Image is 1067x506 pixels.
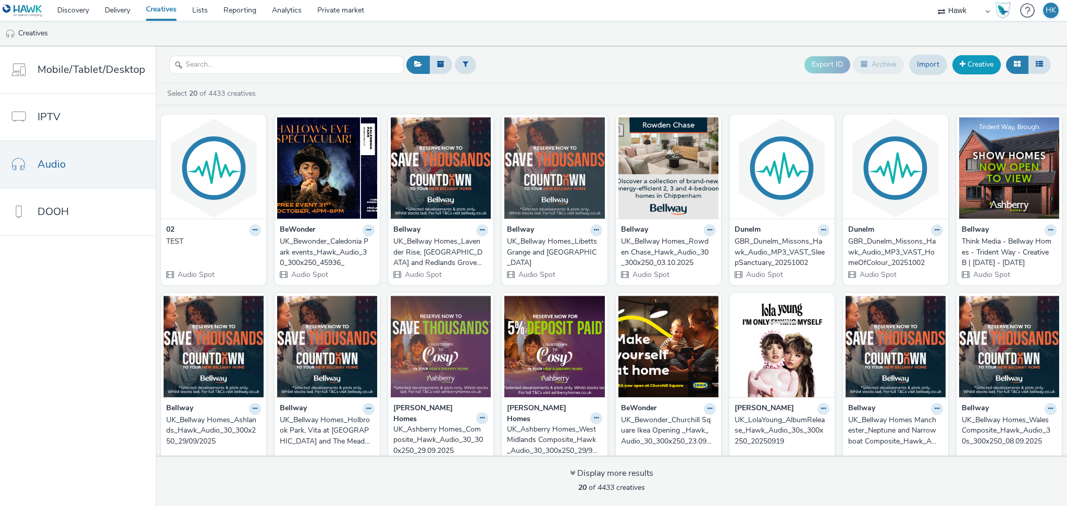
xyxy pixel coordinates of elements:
[962,415,1057,447] a: UK_Bellway Homes_Wales Composite_Hawk_Audio_30s_300x250_08.09.2025
[166,415,261,447] a: UK_Bellway Homes_Ashlands_Hawk_Audio_30_300x250_29/09/2025
[5,29,16,39] img: audio
[735,403,794,415] strong: [PERSON_NAME]
[280,224,315,236] strong: BeWonder
[507,224,534,236] strong: Bellway
[3,4,43,17] img: undefined Logo
[280,236,370,268] div: UK_Bewonder_Caledonia Park events_Hawk_Audio_30_300x250_45936_
[959,117,1059,219] img: Think Media - Bellway Homes - Trident Way - Creative B | 27.09.2025 - 26.10.2025 visual
[621,224,648,236] strong: Bellway
[38,109,60,124] span: IPTV
[38,157,66,172] span: Audio
[38,62,145,77] span: Mobile/Tablet/Desktop
[393,424,484,456] div: UK_Ashberry Homes_Composite_Hawk_Audio_30_300x250_29.09.2025
[846,296,946,397] img: UK_Bellway Homes Manchester_Neptune and Narrowboat Composite_Hawk_Audio_30s_300x250_15.09.2025 vi...
[507,236,598,268] div: UK_Bellway Homes_Libetts Grange and [GEOGRAPHIC_DATA]
[570,467,653,479] div: Display more results
[166,236,257,247] div: TEST
[277,296,377,397] img: UK_Bellway Homes_Holbrook Park, Vita at Holbrook and The Meadows_Hawk_Audio_30_300x250_29/09/2025...
[848,415,943,447] a: UK_Bellway Homes Manchester_Neptune and Narrowboat Composite_Hawk_Audio_30s_300x250_15.09.2025
[735,236,829,268] a: GBR_Dunelm_Missons_Hawk_Audio_MP3_VAST_SleepSanctuary_20251002
[735,224,761,236] strong: Dunelm
[578,483,587,492] strong: 20
[177,270,215,280] span: Audio Spot
[631,270,669,280] span: Audio Spot
[621,415,716,447] a: UK_Bewonder_Churchill Square Ikea Opening _Hawk_Audio_30_300x250_23.09.2025
[166,236,261,247] a: TEST
[166,224,175,236] strong: 02
[848,236,943,268] a: GBR_Dunelm_Missons_Hawk_Audio_MP3_VAST_HomeOfColour_20251002
[166,88,260,98] a: Select of 4433 creatives
[732,296,832,397] img: UK_LolaYoung_AlbumRelease_Hawk_Audio_30s_300x250_20250919 visual
[952,55,1001,74] a: Creative
[962,236,1057,268] a: Think Media - Bellway Homes - Trident Way - Creative B | [DATE] - [DATE]
[621,236,712,268] div: UK_Bellway Homes_Rowden Chase_Hawk_Audio_30_300x250_03.10.2025
[393,224,420,236] strong: Bellway
[1046,3,1056,18] div: HK
[164,117,264,219] img: TEST visual
[962,224,989,236] strong: Bellway
[277,117,377,219] img: UK_Bewonder_Caledonia Park events_Hawk_Audio_30_300x250_45936_ visual
[848,224,874,236] strong: Dunelm
[1006,56,1028,73] button: Grid
[166,415,257,447] div: UK_Bellway Homes_Ashlands_Hawk_Audio_30_300x250_29/09/2025
[391,296,491,397] img: UK_Ashberry Homes_Composite_Hawk_Audio_30_300x250_29.09.2025 visual
[169,56,404,74] input: Search...
[972,270,1010,280] span: Audio Spot
[280,415,375,447] a: UK_Bellway Homes_Holbrook Park, Vita at [GEOGRAPHIC_DATA] and The Meadows_Hawk_Audio_30_300x250_2...
[164,296,264,397] img: UK_Bellway Homes_Ashlands_Hawk_Audio_30_300x250_29/09/2025 visual
[507,424,598,456] div: UK_Ashberry Homes_West Midlands Composite_Hawk_Audio_30_300x250_29/9/2025
[962,236,1052,268] div: Think Media - Bellway Homes - Trident Way - Creative B | [DATE] - [DATE]
[995,2,1011,19] img: Hawk Academy
[280,236,375,268] a: UK_Bewonder_Caledonia Park events_Hawk_Audio_30_300x250_45936_
[404,270,442,280] span: Audio Spot
[995,2,1015,19] a: Hawk Academy
[280,403,307,415] strong: Bellway
[848,403,875,415] strong: Bellway
[618,296,718,397] img: UK_Bewonder_Churchill Square Ikea Opening _Hawk_Audio_30_300x250_23.09.2025 visual
[859,270,897,280] span: Audio Spot
[507,424,602,456] a: UK_Ashberry Homes_West Midlands Composite_Hawk_Audio_30_300x250_29/9/2025
[393,424,488,456] a: UK_Ashberry Homes_Composite_Hawk_Audio_30_300x250_29.09.2025
[189,88,197,98] strong: 20
[959,296,1059,397] img: UK_Bellway Homes_Wales Composite_Hawk_Audio_30s_300x250_08.09.2025 visual
[745,270,783,280] span: Audio Spot
[507,403,587,424] strong: [PERSON_NAME] Homes
[621,415,712,447] div: UK_Bewonder_Churchill Square Ikea Opening _Hawk_Audio_30_300x250_23.09.2025
[507,236,602,268] a: UK_Bellway Homes_Libetts Grange and [GEOGRAPHIC_DATA]
[735,236,825,268] div: GBR_Dunelm_Missons_Hawk_Audio_MP3_VAST_SleepSanctuary_20251002
[393,236,488,268] a: UK_Bellway Homes_Lavender Rise, [GEOGRAPHIC_DATA] and Redlands Grove_Hawk_Audio_30_300x250_03/10/...
[846,117,946,219] img: GBR_Dunelm_Missons_Hawk_Audio_MP3_VAST_HomeOfColour_20251002 visual
[290,270,328,280] span: Audio Spot
[735,415,825,447] div: UK_LolaYoung_AlbumRelease_Hawk_Audio_30s_300x250_20250919
[517,270,555,280] span: Audio Spot
[848,236,939,268] div: GBR_Dunelm_Missons_Hawk_Audio_MP3_VAST_HomeOfColour_20251002
[853,56,904,73] button: Archive
[504,117,604,219] img: UK_Bellway Homes_Libetts Grange and Empress Gardens_Hawk_Audio_30_300x250_45933_ visual
[621,403,656,415] strong: BeWonder
[732,117,832,219] img: GBR_Dunelm_Missons_Hawk_Audio_MP3_VAST_SleepSanctuary_20251002 visual
[804,56,850,73] button: Export ID
[166,403,193,415] strong: Bellway
[618,117,718,219] img: UK_Bellway Homes_Rowden Chase_Hawk_Audio_30_300x250_03.10.2025 visual
[578,483,645,492] span: of 4433 creatives
[848,415,939,447] div: UK_Bellway Homes Manchester_Neptune and Narrowboat Composite_Hawk_Audio_30s_300x250_15.09.2025
[393,403,474,424] strong: [PERSON_NAME] Homes
[621,236,716,268] a: UK_Bellway Homes_Rowden Chase_Hawk_Audio_30_300x250_03.10.2025
[962,403,989,415] strong: Bellway
[391,117,491,219] img: UK_Bellway Homes_Lavender Rise, Berwick Green and Redlands Grove_Hawk_Audio_30_300x250_03/10/2025...
[962,415,1052,447] div: UK_Bellway Homes_Wales Composite_Hawk_Audio_30s_300x250_08.09.2025
[38,204,69,219] span: DOOH
[280,415,370,447] div: UK_Bellway Homes_Holbrook Park, Vita at [GEOGRAPHIC_DATA] and The Meadows_Hawk_Audio_30_300x250_2...
[735,415,829,447] a: UK_LolaYoung_AlbumRelease_Hawk_Audio_30s_300x250_20250919
[504,296,604,397] img: UK_Ashberry Homes_West Midlands Composite_Hawk_Audio_30_300x250_29/9/2025 visual
[1028,56,1051,73] button: Table
[393,236,484,268] div: UK_Bellway Homes_Lavender Rise, [GEOGRAPHIC_DATA] and Redlands Grove_Hawk_Audio_30_300x250_03/10/...
[909,55,947,74] a: Import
